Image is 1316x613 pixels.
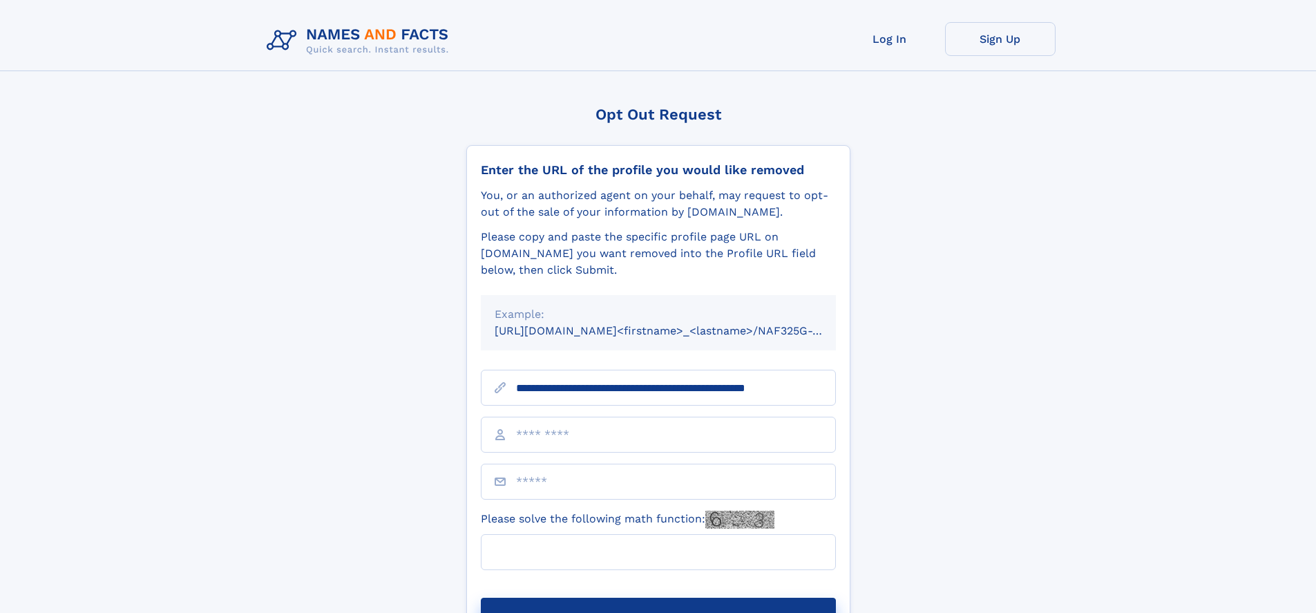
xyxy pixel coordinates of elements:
div: Enter the URL of the profile you would like removed [481,162,836,178]
a: Sign Up [945,22,1056,56]
div: Opt Out Request [466,106,850,123]
a: Log In [835,22,945,56]
img: Logo Names and Facts [261,22,460,59]
label: Please solve the following math function: [481,511,774,529]
div: You, or an authorized agent on your behalf, may request to opt-out of the sale of your informatio... [481,187,836,220]
small: [URL][DOMAIN_NAME]<firstname>_<lastname>/NAF325G-xxxxxxxx [495,324,862,337]
div: Example: [495,306,822,323]
div: Please copy and paste the specific profile page URL on [DOMAIN_NAME] you want removed into the Pr... [481,229,836,279]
